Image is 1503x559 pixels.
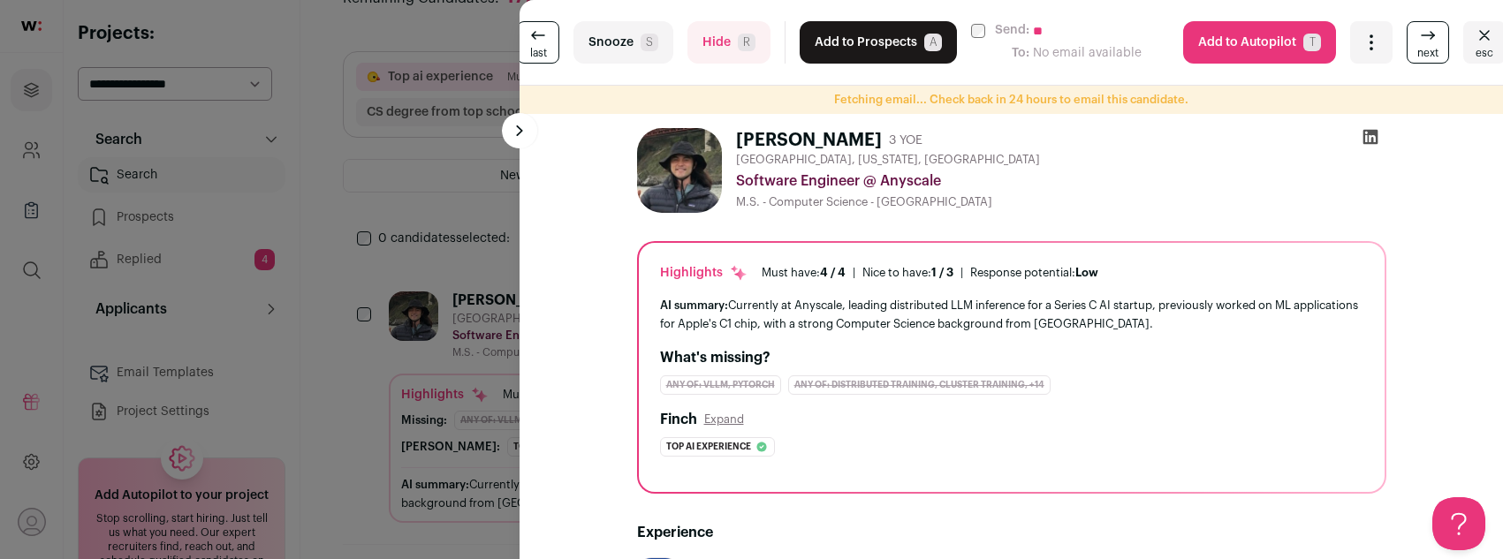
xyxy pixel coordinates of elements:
[660,264,748,282] div: Highlights
[1303,34,1321,51] span: T
[762,266,1098,280] ul: | |
[970,266,1098,280] div: Response potential:
[637,128,722,213] img: 09dcfd0e271b52f0839c79abc94eb207cdc56e9db2f55caac766886059001c3b
[931,267,953,278] span: 1 / 3
[641,34,658,51] span: S
[889,132,922,149] div: 3 YOE
[736,195,1386,209] div: M.S. - Computer Science - [GEOGRAPHIC_DATA]
[762,266,846,280] div: Must have:
[704,412,744,427] button: Expand
[1183,21,1336,64] button: Add to AutopilotT
[924,34,942,51] span: A
[862,266,953,280] div: Nice to have:
[530,46,547,60] span: last
[995,21,1029,41] label: Send:
[666,438,751,456] span: Top ai experience
[1417,46,1438,60] span: next
[660,296,1363,333] div: Currently at Anyscale, leading distributed LLM inference for a Series C AI startup, previously wo...
[1432,497,1485,550] iframe: Help Scout Beacon - Open
[660,375,781,395] div: Any of: vLLM, PyTorch
[637,522,1386,543] h2: Experience
[517,21,559,64] a: last
[820,267,846,278] span: 4 / 4
[660,347,1363,368] h2: What's missing?
[738,34,755,51] span: R
[660,409,697,430] h2: Finch
[1012,44,1029,64] div: To:
[1407,21,1449,64] a: next
[800,21,957,64] button: Add to ProspectsA
[788,375,1051,395] div: Any of: Distributed training, Cluster training, +14
[573,21,673,64] button: SnoozeS
[1350,21,1393,64] button: Open dropdown
[1476,46,1493,60] span: esc
[736,128,882,153] h1: [PERSON_NAME]
[660,299,728,311] span: AI summary:
[687,21,770,64] button: HideR
[520,93,1503,107] p: Fetching email... Check back in 24 hours to email this candidate.
[1075,267,1098,278] span: Low
[1033,44,1174,64] span: No email available
[736,153,1040,167] span: [GEOGRAPHIC_DATA], [US_STATE], [GEOGRAPHIC_DATA]
[736,170,1386,192] div: Software Engineer @ Anyscale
